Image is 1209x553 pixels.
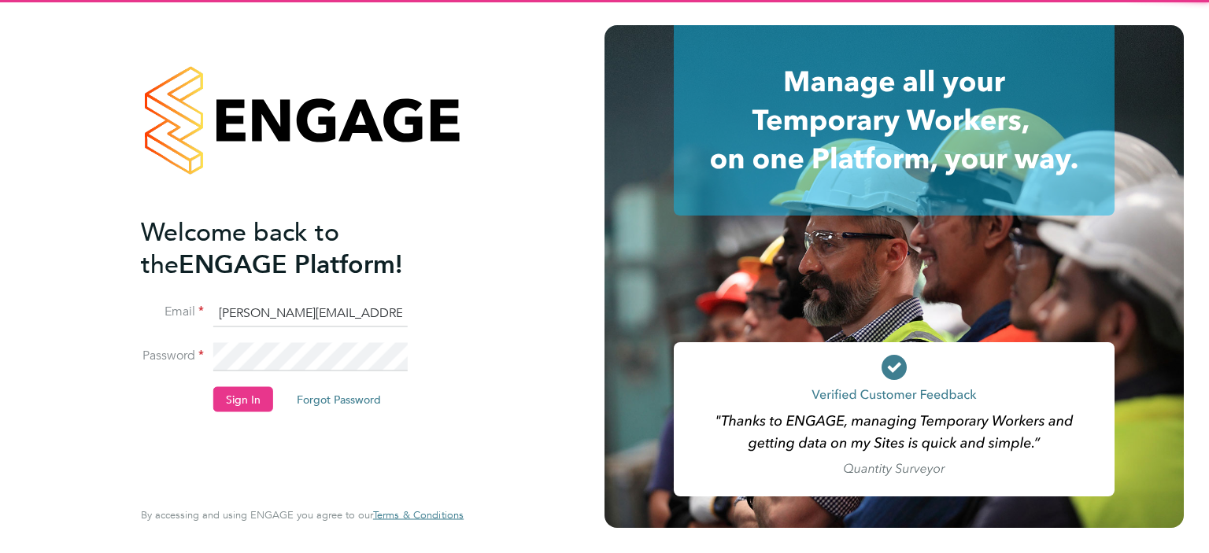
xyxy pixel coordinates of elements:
[284,387,394,412] button: Forgot Password
[141,216,448,280] h2: ENGAGE Platform!
[213,299,408,327] input: Enter your work email...
[141,508,464,522] span: By accessing and using ENGAGE you agree to our
[373,509,464,522] a: Terms & Conditions
[373,508,464,522] span: Terms & Conditions
[141,348,204,364] label: Password
[141,304,204,320] label: Email
[213,387,273,412] button: Sign In
[141,216,339,279] span: Welcome back to the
